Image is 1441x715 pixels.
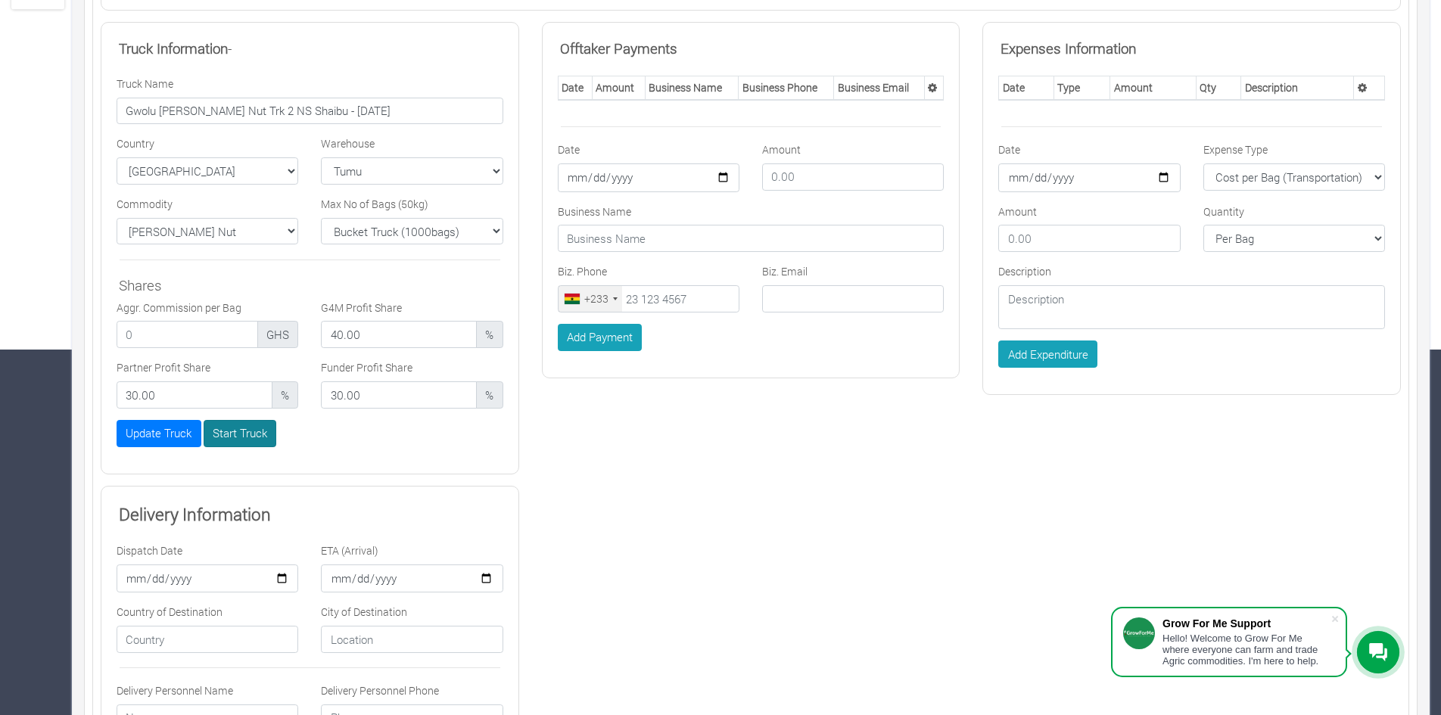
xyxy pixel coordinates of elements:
[558,163,739,192] input: Date
[998,225,1180,252] input: 0.00
[584,291,608,306] div: +233
[272,381,299,409] span: %
[119,277,501,294] h5: Shares
[834,76,925,100] th: Business Email
[204,420,277,447] button: Start Truck
[119,39,228,58] b: Truck Information
[592,76,645,100] th: Amount
[558,285,739,312] input: 23 123 4567
[321,196,428,212] label: Max No of Bags (50kg)
[998,163,1180,192] input: Date
[117,359,210,375] label: Partner Profit Share
[321,564,503,593] input: ETA (Arrival)
[117,564,298,593] input: Dispatch Time
[999,76,1054,100] th: Date
[321,381,477,409] input: 0
[257,321,299,348] span: GHS
[645,76,738,100] th: Business Name
[998,204,1037,219] label: Amount
[998,263,1051,279] label: Description
[476,321,503,348] span: %
[117,542,182,558] label: Dispatch Date
[1203,141,1268,157] label: Expense Type
[998,340,1097,368] button: Add Expenditure
[117,300,241,316] label: Aggr. Commission per Bag
[117,321,258,348] input: 0
[117,626,298,653] input: Country
[1241,76,1354,100] th: Description
[1110,76,1196,100] th: Amount
[321,542,378,558] label: ETA (Arrival)
[1054,76,1110,100] th: Type
[117,420,201,447] button: Update Truck
[558,204,631,219] label: Business Name
[321,682,439,698] label: Delivery Personnel Phone
[117,98,503,125] input: Enter Truck Name
[762,163,944,191] input: 0.00
[998,141,1020,157] label: Date
[1162,633,1331,667] div: Hello! Welcome to Grow For Me where everyone can farm and trade Agric commodities. I'm here to help.
[1162,617,1331,630] div: Grow For Me Support
[1001,39,1136,58] b: Expenses Information
[321,300,402,316] label: G4M Profit Share
[321,321,477,348] input: 0
[1203,204,1244,219] label: Quantity
[117,604,223,620] label: Country of Destination
[558,324,643,351] button: Add Payment
[739,76,834,100] th: Business Phone
[321,359,412,375] label: Funder Profit Share
[559,286,622,312] div: Ghana (Gaana): +233
[1196,76,1241,100] th: Qty
[321,626,503,653] input: Location
[117,196,173,212] label: Commodity
[558,141,580,157] label: Date
[117,381,272,409] input: 0
[321,604,407,620] label: City of Destination
[558,76,592,100] th: Date
[117,76,173,92] label: Truck Name
[321,135,375,151] label: Warehouse
[558,225,945,252] input: Business Name
[560,39,677,58] b: Offtaker Payments
[476,381,503,409] span: %
[117,135,154,151] label: Country
[558,263,607,279] label: Biz. Phone
[117,682,233,698] label: Delivery Personnel Name
[119,502,271,525] b: Delivery Information
[762,141,801,157] label: Amount
[762,263,808,279] label: Biz. Email
[119,40,501,58] h5: -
